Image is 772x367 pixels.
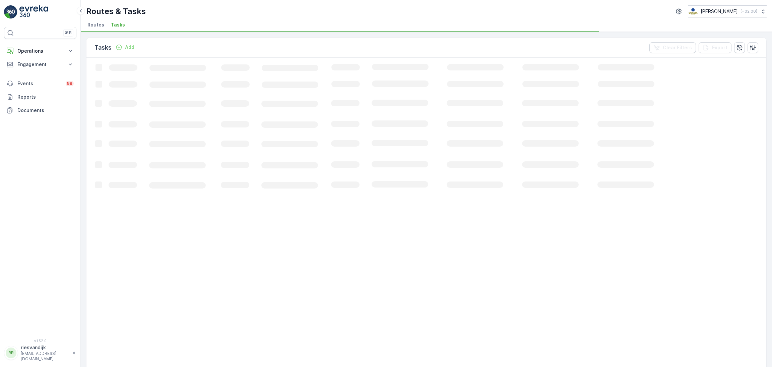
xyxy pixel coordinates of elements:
img: logo [4,5,17,19]
button: Operations [4,44,76,58]
button: [PERSON_NAME](+02:00) [688,5,767,17]
p: Export [712,44,727,51]
img: logo_light-DOdMpM7g.png [19,5,48,19]
button: Clear Filters [649,42,696,53]
p: Reports [17,94,74,100]
span: v 1.52.0 [4,339,76,343]
a: Reports [4,90,76,104]
p: Operations [17,48,63,54]
button: Engagement [4,58,76,71]
img: basis-logo_rgb2x.png [688,8,698,15]
button: Export [699,42,731,53]
button: RRriesvandijk[EMAIL_ADDRESS][DOMAIN_NAME] [4,344,76,362]
span: Routes [87,21,104,28]
p: [PERSON_NAME] [701,8,738,15]
p: ( +02:00 ) [741,9,757,14]
div: RR [6,348,16,358]
p: Engagement [17,61,63,68]
a: Documents [4,104,76,117]
p: Routes & Tasks [86,6,146,17]
p: riesvandijk [21,344,69,351]
p: Tasks [94,43,112,52]
a: Events99 [4,77,76,90]
p: Documents [17,107,74,114]
p: Events [17,80,62,87]
p: Clear Filters [663,44,692,51]
p: Add [125,44,134,51]
p: [EMAIL_ADDRESS][DOMAIN_NAME] [21,351,69,362]
p: 99 [67,81,72,86]
p: ⌘B [65,30,72,36]
span: Tasks [111,21,125,28]
button: Add [113,43,137,51]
